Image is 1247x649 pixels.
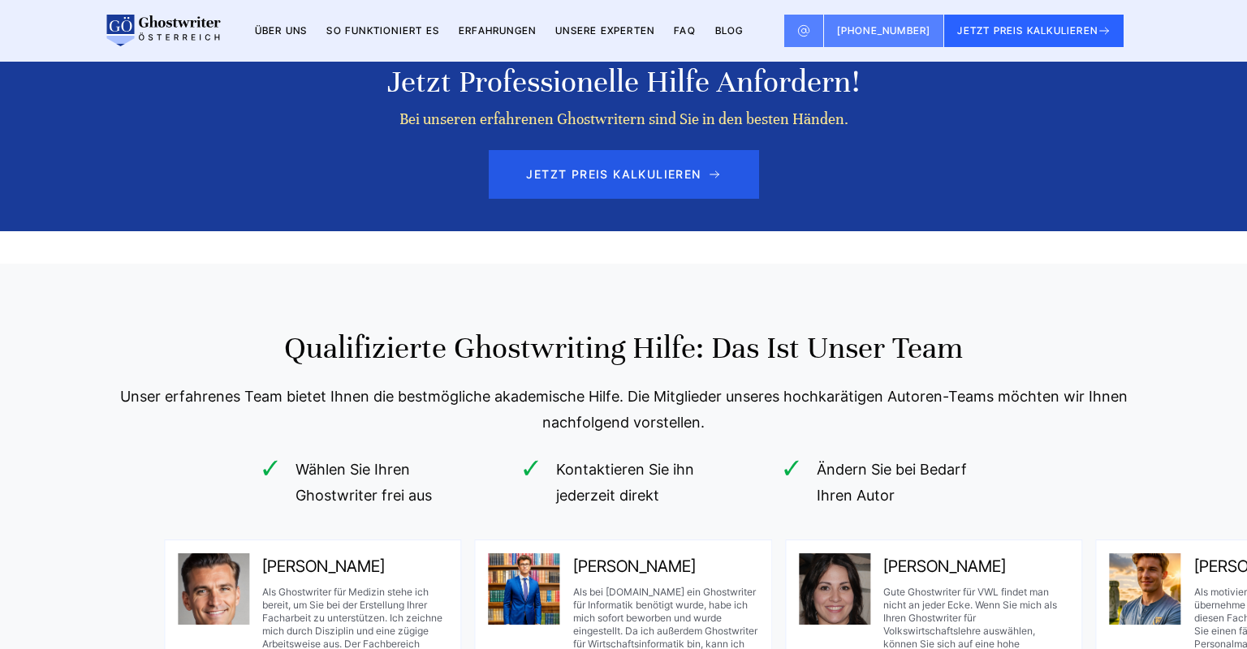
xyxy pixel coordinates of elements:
[255,24,308,37] a: Über uns
[787,457,982,509] li: Ändern Sie bei Bedarf Ihren Autor
[715,24,744,37] a: BLOG
[118,329,1129,367] h2: Qualifizierte Ghostwriting Hilfe: Das ist unser Team
[555,24,654,37] a: Unsere Experten
[118,384,1129,436] div: Unser erfahrenes Team bietet Ihnen die bestmögliche akademische Hilfe. Die Mitglieder unseres hoc...
[944,15,1124,47] button: JETZT PREIS KALKULIEREN
[797,24,810,37] img: Email
[104,15,221,47] img: logo wirschreiben
[253,110,993,129] div: Bei unseren erfahrenen Ghostwritern sind Sie in den besten Händen.
[459,24,536,37] a: Erfahrungen
[674,24,696,37] a: FAQ
[489,150,759,199] button: JETZT PREIS KALKULIEREN
[883,553,1006,579] span: [PERSON_NAME]
[799,553,870,625] img: Lena Schmidt
[526,457,721,509] li: Kontaktieren Sie ihn jederzeit direkt
[837,24,931,37] span: [PHONE_NUMBER]
[262,553,385,579] span: [PERSON_NAME]
[265,457,460,509] li: Wählen Sie Ihren Ghostwriter frei aus
[489,553,560,625] img: Marvin Schubert
[178,553,249,625] img: Janus Beyer
[824,15,945,47] a: [PHONE_NUMBER]
[142,62,1105,101] div: Jetzt professionelle Hilfe anfordern!
[1110,553,1181,625] img: Andres Schäfer
[573,553,696,579] span: [PERSON_NAME]
[326,24,439,37] a: So funktioniert es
